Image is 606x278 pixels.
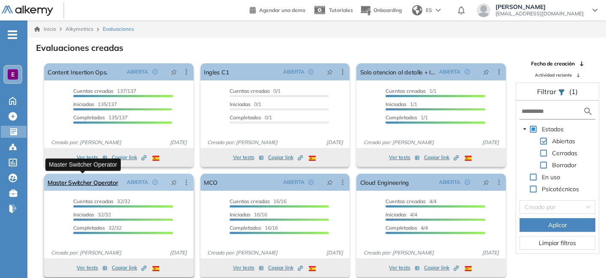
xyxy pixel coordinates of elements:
span: Iniciadas [385,101,406,107]
img: ESP [152,156,159,161]
button: pushpin [320,65,339,79]
span: pushpin [483,68,489,75]
span: Tutoriales [329,7,353,13]
span: [EMAIL_ADDRESS][DOMAIN_NAME] [496,10,584,17]
button: Onboarding [360,1,402,20]
span: check-circle [465,180,470,185]
span: 16/16 [230,225,278,231]
span: Cuentas creadas [385,88,426,94]
span: 4/4 [385,225,428,231]
span: ABIERTA [439,178,460,186]
span: Evaluaciones [103,25,134,33]
span: 0/1 [230,114,272,121]
span: Cuentas creadas [230,198,270,204]
span: Creado por: [PERSON_NAME] [204,249,281,257]
span: (1) [569,86,578,97]
span: Abiertas [550,136,577,146]
span: check-circle [308,69,313,74]
a: Inicio [34,25,56,33]
button: pushpin [477,65,496,79]
span: ABIERTA [127,178,148,186]
span: check-circle [152,180,158,185]
button: Copiar link [424,152,459,163]
button: Limpiar filtros [519,236,595,250]
span: 1/1 [385,114,428,121]
button: Ver tests [389,263,420,273]
span: Psicotécnicos [542,185,579,193]
img: ESP [465,156,472,161]
span: check-circle [152,69,158,74]
span: 135/137 [73,101,117,107]
a: Ingles C1 [204,63,229,80]
span: ABIERTA [283,68,304,76]
span: Creado por: [PERSON_NAME] [204,139,281,146]
span: caret-down [522,127,527,131]
span: [DATE] [322,249,346,257]
span: [PERSON_NAME] [496,3,584,10]
span: ABIERTA [127,68,148,76]
button: Copiar link [268,152,303,163]
a: Solo atencion al detalle + Ingles C1 [360,63,436,80]
span: 32/32 [73,211,111,218]
i: - [8,34,17,35]
button: Ver tests [77,152,107,163]
span: 4/4 [385,198,436,204]
span: Filtrar [537,87,558,96]
span: Cerradas [552,149,577,157]
span: Iniciadas [230,101,251,107]
span: 32/32 [73,225,122,231]
span: Copiar link [424,154,459,161]
button: pushpin [164,175,183,189]
button: Ver tests [389,152,420,163]
span: 32/32 [73,198,130,204]
span: check-circle [465,69,470,74]
span: 4/4 [385,211,417,218]
span: 0/1 [230,101,261,107]
span: ES [426,6,432,14]
span: Onboarding [373,7,402,13]
a: Content Insertion Ops. [48,63,107,80]
span: Cerradas [550,148,579,158]
span: [DATE] [322,139,346,146]
span: Borrador [550,160,578,170]
span: [DATE] [479,139,502,146]
span: ABIERTA [283,178,304,186]
span: Completados [230,114,261,121]
span: Copiar link [268,154,303,161]
span: Borrador [552,161,576,169]
img: world [412,5,422,15]
span: Copiar link [268,264,303,272]
button: pushpin [477,175,496,189]
img: ESP [309,156,316,161]
button: Ver tests [233,263,264,273]
button: Ver tests [233,152,264,163]
img: Logo [2,6,53,16]
span: Iniciadas [385,211,406,218]
span: Cuentas creadas [73,88,113,94]
span: Estados [540,124,565,134]
span: check-circle [308,180,313,185]
span: Estados [542,125,564,133]
span: pushpin [171,68,177,75]
button: Copiar link [424,263,459,273]
span: Creado por: [PERSON_NAME] [48,139,125,146]
span: Iniciadas [230,211,251,218]
span: Abiertas [552,137,575,145]
span: Actividad reciente [535,72,572,78]
span: [DATE] [167,249,190,257]
span: Iniciadas [73,101,94,107]
a: Cloud Engineering [360,174,409,191]
span: Cuentas creadas [385,198,426,204]
span: Creado por: [PERSON_NAME] [360,249,437,257]
span: 16/16 [230,211,267,218]
span: Alkymetrics [66,26,93,32]
button: Copiar link [112,263,146,273]
span: Agendar una demo [259,7,305,13]
span: pushpin [327,179,333,186]
span: ABIERTA [439,68,460,76]
img: arrow [436,9,441,12]
span: Creado por: [PERSON_NAME] [360,139,437,146]
button: pushpin [320,175,339,189]
span: 135/137 [73,114,128,121]
span: Iniciadas [73,211,94,218]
